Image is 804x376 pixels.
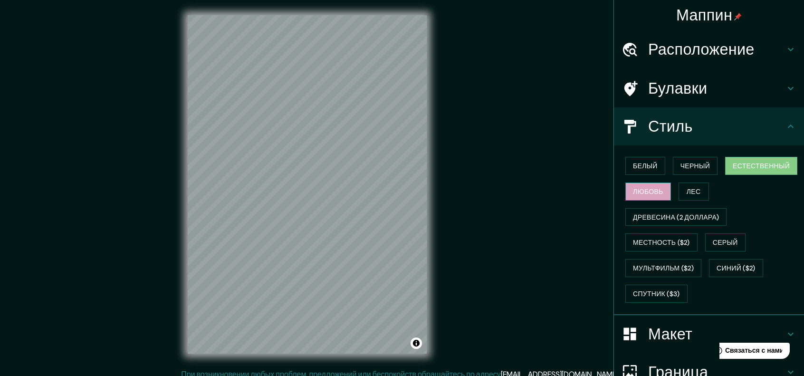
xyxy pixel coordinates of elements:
button: Мультфильм ($2) [625,259,701,277]
font: Макет [648,324,692,344]
font: Булавки [648,78,707,98]
button: Спутник ($3) [625,285,688,303]
button: Синий ($2) [709,259,763,277]
font: Стиль [648,116,693,136]
button: Местность ($2) [625,233,698,251]
font: Древесина (2 доллара) [633,213,719,222]
button: Лес [679,183,709,201]
font: Лес [687,187,701,196]
div: Стиль [614,107,804,145]
font: Местность ($2) [633,239,690,247]
font: Мультфильм ($2) [633,264,694,272]
button: Черный [673,157,718,175]
div: Расположение [614,30,804,68]
button: Белый [625,157,665,175]
font: Белый [633,162,658,170]
iframe: Справка по запуску виджетов [719,339,794,366]
div: Булавки [614,69,804,107]
button: Древесина (2 доллара) [625,208,727,226]
font: Спутник ($3) [633,289,680,298]
button: Любовь [625,183,671,201]
div: Макет [614,315,804,353]
font: Маппин [676,5,732,25]
button: Серый [705,233,746,251]
button: Включить атрибуцию [411,337,422,349]
font: Расположение [648,39,755,59]
canvas: Карта [188,15,427,354]
font: Черный [680,162,710,170]
font: Синий ($2) [717,264,755,272]
font: Серый [713,239,738,247]
font: Любовь [633,187,663,196]
img: pin-icon.png [734,13,742,20]
font: Естественный [733,162,790,170]
button: Естественный [725,157,797,175]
